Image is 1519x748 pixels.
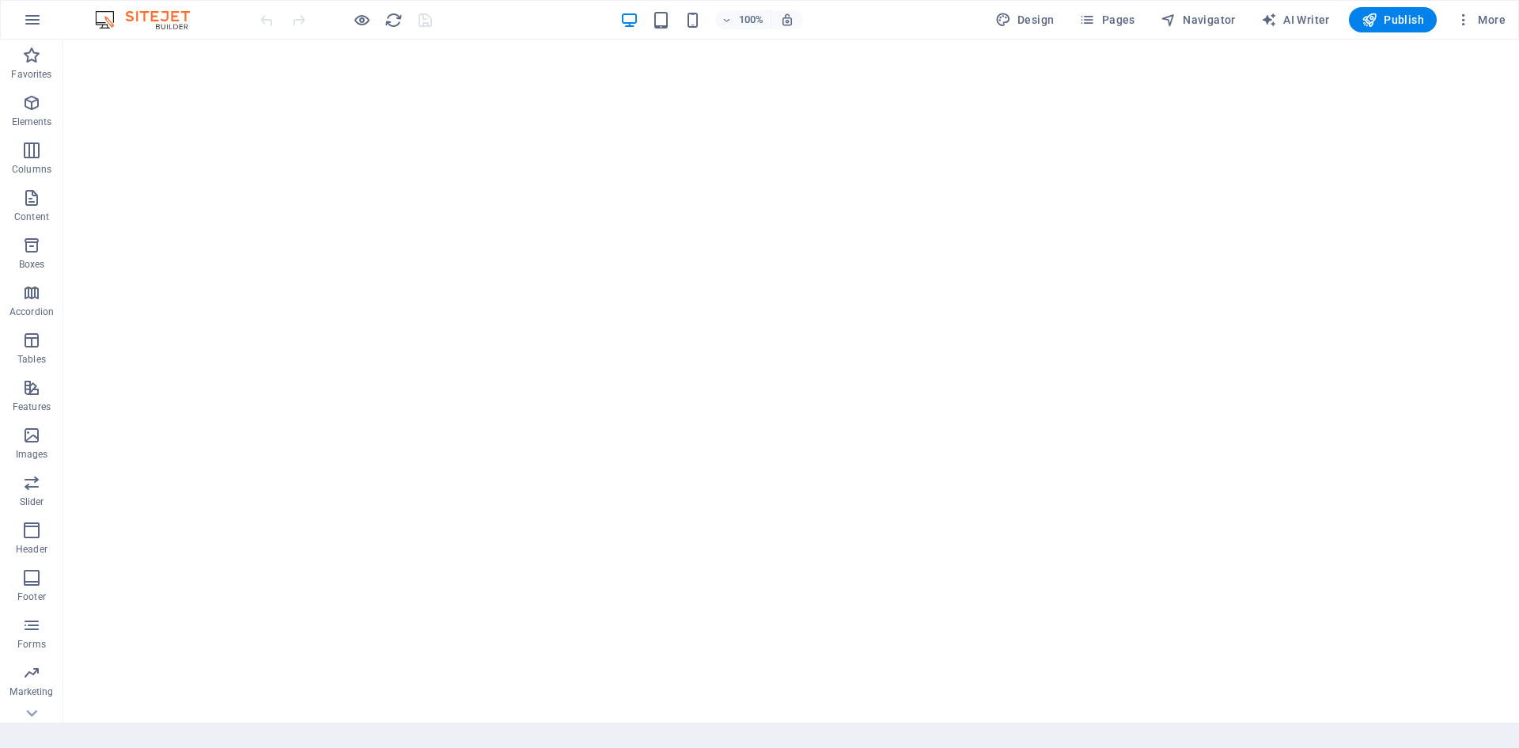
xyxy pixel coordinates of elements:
[20,496,44,508] p: Slider
[19,258,45,271] p: Boxes
[1261,12,1330,28] span: AI Writer
[13,401,51,413] p: Features
[17,638,46,651] p: Forms
[1079,12,1135,28] span: Pages
[16,448,48,461] p: Images
[715,10,771,29] button: 100%
[1154,7,1242,32] button: Navigator
[1456,12,1506,28] span: More
[1449,7,1512,32] button: More
[352,10,371,29] button: Click here to leave preview mode and continue editing
[1255,7,1336,32] button: AI Writer
[739,10,764,29] h6: 100%
[989,7,1061,32] button: Design
[12,116,52,128] p: Elements
[9,306,54,318] p: Accordion
[12,163,51,176] p: Columns
[384,10,403,29] button: reload
[1349,7,1437,32] button: Publish
[1362,12,1424,28] span: Publish
[17,353,46,366] p: Tables
[995,12,1055,28] span: Design
[780,13,794,27] i: On resize automatically adjust zoom level to fit chosen device.
[17,590,46,603] p: Footer
[1073,7,1141,32] button: Pages
[91,10,210,29] img: Editor Logo
[14,211,49,223] p: Content
[1161,12,1236,28] span: Navigator
[384,11,403,29] i: Reload page
[9,685,53,698] p: Marketing
[11,68,51,81] p: Favorites
[989,7,1061,32] div: Design (Ctrl+Alt+Y)
[16,543,47,556] p: Header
